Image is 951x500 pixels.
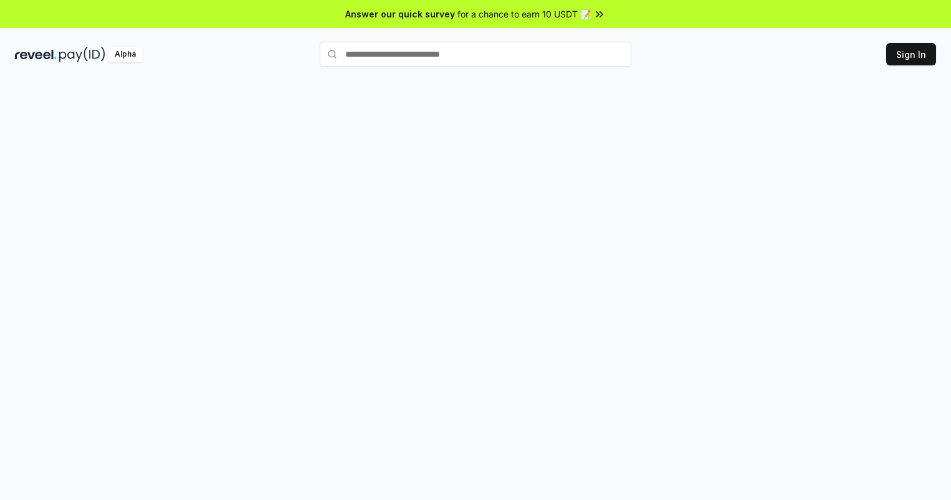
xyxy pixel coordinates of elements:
div: Alpha [108,47,143,62]
button: Sign In [886,43,936,65]
span: for a chance to earn 10 USDT 📝 [457,7,591,21]
img: reveel_dark [15,47,57,62]
img: pay_id [59,47,105,62]
span: Answer our quick survey [345,7,455,21]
